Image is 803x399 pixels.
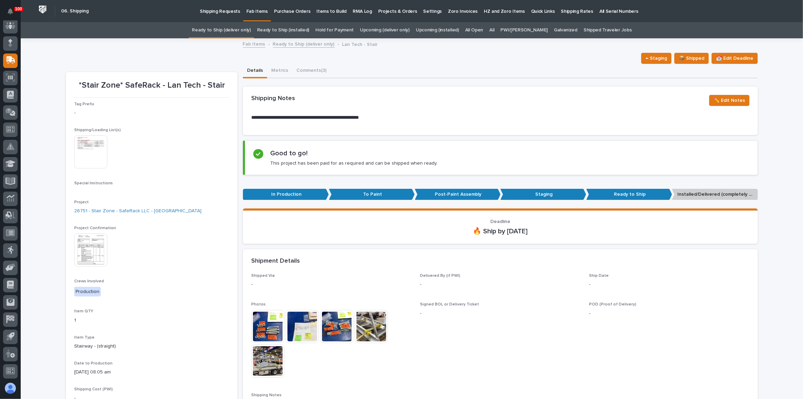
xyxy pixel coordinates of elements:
[416,22,459,38] a: Upcoming (installed)
[74,387,113,391] span: Shipping Cost (PWI)
[342,40,378,48] p: Lan Tech - Stair
[672,189,758,200] p: Installed/Delivered (completely done)
[716,54,753,62] span: 📆 Edit Deadline
[74,361,112,366] span: Date to Production
[257,22,309,38] a: Ready to Ship (installed)
[586,189,672,200] p: Ready to Ship
[3,4,18,19] button: Notifications
[315,22,354,38] a: Hold for Payment
[243,189,329,200] p: In Production
[243,40,265,48] a: Fab Items
[74,109,229,117] p: -
[712,53,758,64] button: 📆 Edit Deadline
[292,64,331,78] button: Comments (3)
[641,53,672,64] button: ← Staging
[251,227,750,235] p: 🔥 Ship by [DATE]
[270,160,438,166] p: This project has been paid for as required and can be shipped when ready.
[251,393,282,397] span: Shipping Notes
[15,7,22,11] p: 100
[329,189,415,200] p: To Paint
[420,310,580,317] p: -
[251,95,295,103] h2: Shipping Notes
[251,257,300,265] h2: Shipment Details
[74,200,89,204] span: Project
[61,8,89,14] h2: 06. Shipping
[251,274,275,278] span: Shipped Via
[74,369,229,376] p: [DATE] 08:05 am
[646,54,667,62] span: ← Staging
[74,309,93,313] span: Item QTY
[554,22,577,38] a: Galvanized
[674,53,709,64] button: 📦 Shipped
[490,219,510,224] span: Deadline
[74,343,229,350] p: Stairway - (straight)
[74,335,95,340] span: Item Type
[74,102,94,106] span: Tag Prefix
[74,226,116,230] span: Project Confirmation
[74,128,121,132] span: Shipping/Loading List(s)
[489,22,494,38] a: All
[589,310,750,317] p: -
[679,54,704,62] span: 📦 Shipped
[251,302,266,306] span: Photos
[415,189,501,200] p: Post-Paint Assembly
[3,381,18,396] button: users-avatar
[74,80,229,90] p: *Stair Zone* SafeRack - Lan Tech - Stair
[74,287,101,297] div: Production
[500,22,548,38] a: PWI/[PERSON_NAME]
[74,279,104,283] span: Crews Involved
[709,95,750,106] button: ✏️ Edit Notes
[420,281,580,288] p: -
[9,8,18,19] div: Notifications100
[36,3,49,16] img: Workspace Logo
[273,40,335,48] a: Ready to Ship (deliver only)
[74,181,113,185] span: Special Instructions
[192,22,251,38] a: Ready to Ship (deliver only)
[589,281,750,288] p: -
[243,64,267,78] button: Details
[360,22,410,38] a: Upcoming (deliver only)
[589,274,609,278] span: Ship Date
[267,64,292,78] button: Metrics
[420,274,460,278] span: Delivered By (if PWI)
[500,189,586,200] p: Staging
[589,302,636,306] span: POD (Proof of Delivery)
[270,149,307,157] h2: Good to go!
[420,302,479,306] span: Signed BOL or Delivery Ticket
[584,22,632,38] a: Shipped Traveler Jobs
[74,207,202,215] a: 26751 - Stair Zone - SafeRack LLC - [GEOGRAPHIC_DATA]
[251,281,412,288] p: -
[74,317,229,324] p: 1
[714,96,745,105] span: ✏️ Edit Notes
[465,22,483,38] a: All Open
